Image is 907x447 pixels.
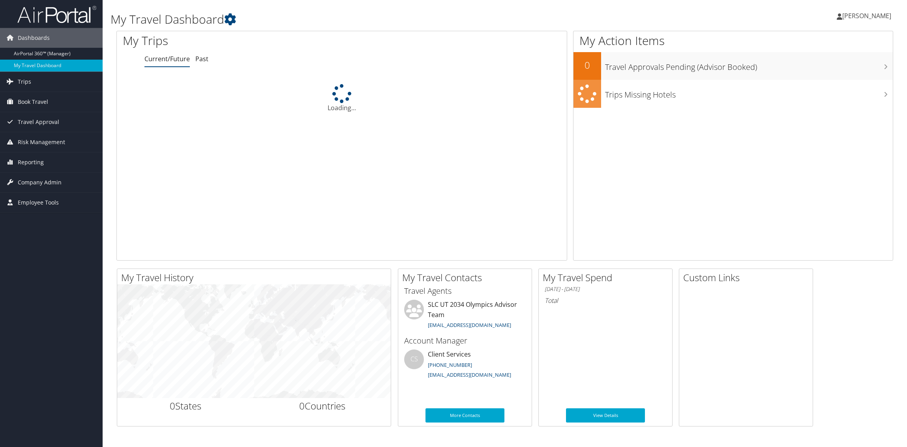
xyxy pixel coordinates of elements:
a: [EMAIL_ADDRESS][DOMAIN_NAME] [428,371,511,378]
h3: Trips Missing Hotels [605,85,893,100]
h2: States [123,399,248,413]
h3: Travel Approvals Pending (Advisor Booked) [605,58,893,73]
h2: 0 [573,58,601,72]
span: [PERSON_NAME] [842,11,891,20]
span: Risk Management [18,132,65,152]
span: 0 [170,399,175,412]
h2: My Travel History [121,271,391,284]
img: airportal-logo.png [17,5,96,24]
li: Client Services [400,349,530,382]
h1: My Travel Dashboard [111,11,636,28]
span: 0 [299,399,305,412]
h1: My Trips [123,32,373,49]
a: More Contacts [425,408,504,423]
h6: [DATE] - [DATE] [545,285,666,293]
li: SLC UT 2034 Olympics Advisor Team [400,300,530,332]
h2: Custom Links [683,271,813,284]
a: [EMAIL_ADDRESS][DOMAIN_NAME] [428,321,511,329]
a: [PHONE_NUMBER] [428,361,472,368]
a: View Details [566,408,645,423]
span: Dashboards [18,28,50,48]
a: 0Travel Approvals Pending (Advisor Booked) [573,52,893,80]
a: [PERSON_NAME] [837,4,899,28]
h2: My Travel Spend [543,271,672,284]
h2: My Travel Contacts [402,271,532,284]
h6: Total [545,296,666,305]
h1: My Action Items [573,32,893,49]
h3: Account Manager [404,335,526,346]
div: CS [404,349,424,369]
span: Book Travel [18,92,48,112]
span: Reporting [18,152,44,172]
span: Company Admin [18,173,62,192]
div: Loading... [117,84,567,113]
a: Past [195,54,208,63]
h3: Travel Agents [404,285,526,297]
h2: Countries [260,399,385,413]
a: Current/Future [144,54,190,63]
a: Trips Missing Hotels [573,80,893,108]
span: Travel Approval [18,112,59,132]
span: Trips [18,72,31,92]
span: Employee Tools [18,193,59,212]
